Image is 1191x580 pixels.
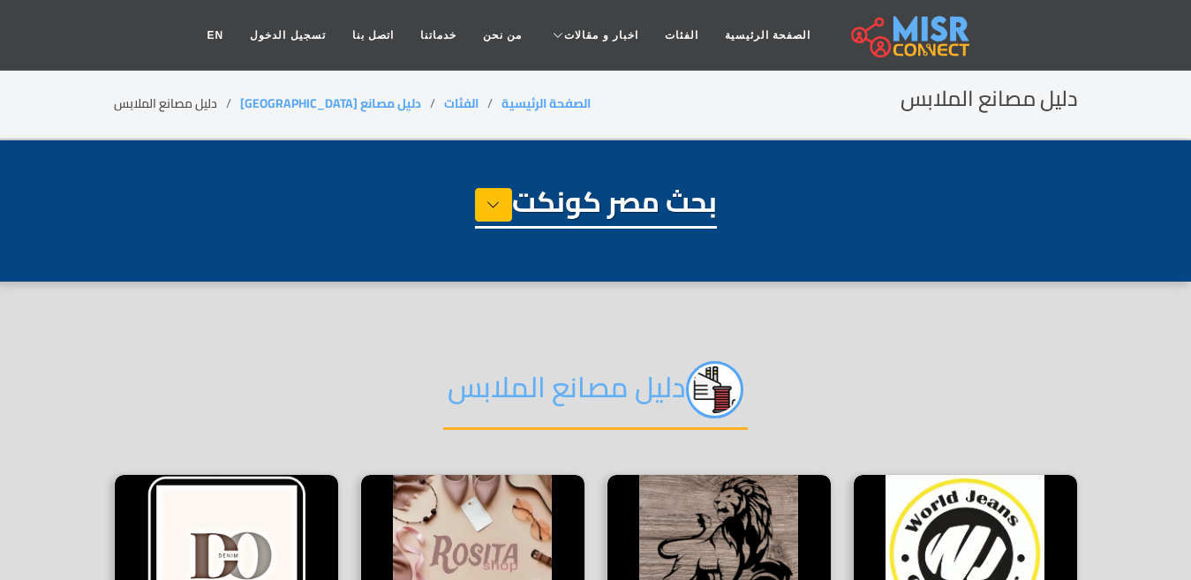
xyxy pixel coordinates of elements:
[475,185,717,229] h1: بحث مصر كونكت
[535,19,652,52] a: اخبار و مقالات
[901,87,1078,112] h2: دليل مصانع الملابس
[444,92,479,115] a: الفئات
[686,361,743,418] img: jc8qEEzyi89FPzAOrPPq.png
[407,19,470,52] a: خدماتنا
[443,361,748,430] h2: دليل مصانع الملابس
[339,19,407,52] a: اتصل بنا
[851,13,969,57] img: main.misr_connect
[501,92,591,115] a: الصفحة الرئيسية
[470,19,535,52] a: من نحن
[237,19,338,52] a: تسجيل الدخول
[114,94,240,113] li: دليل مصانع الملابس
[564,27,638,43] span: اخبار و مقالات
[712,19,824,52] a: الصفحة الرئيسية
[194,19,237,52] a: EN
[240,92,421,115] a: دليل مصانع [GEOGRAPHIC_DATA]
[652,19,712,52] a: الفئات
